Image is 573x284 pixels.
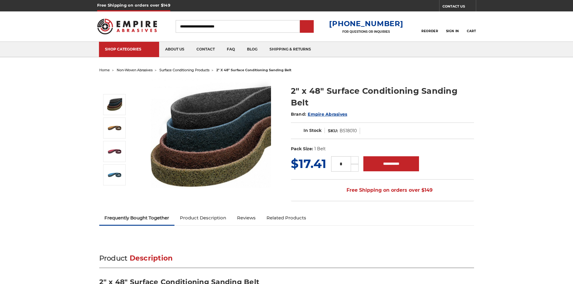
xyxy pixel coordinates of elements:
a: Cart [467,20,476,33]
span: Cart [467,29,476,33]
img: 2"x48" Surface Conditioning Sanding Belts [107,97,122,112]
a: Reviews [232,211,261,224]
a: CONTACT US [442,3,476,11]
a: faq [221,42,241,57]
span: Free Shipping on orders over $149 [332,184,433,196]
p: FOR QUESTIONS OR INQUIRIES [329,30,403,34]
a: Empire Abrasives [308,111,347,117]
img: 2"x48" Fine Surface Conditioning Belt [107,167,122,182]
img: 2"x48" Coarse Surface Conditioning Belt [107,121,122,136]
dd: BS18010 [340,128,357,134]
span: $17.41 [291,156,326,171]
a: non-woven abrasives [117,68,152,72]
span: Sign In [446,29,459,33]
h1: 2" x 48" Surface Conditioning Sanding Belt [291,85,474,108]
a: about us [159,42,190,57]
span: Description [130,254,173,262]
span: Reorder [421,29,438,33]
dt: SKU: [328,128,338,134]
span: Product [99,254,128,262]
img: Empire Abrasives [97,15,157,38]
span: Brand: [291,111,307,117]
a: Related Products [261,211,312,224]
a: Reorder [421,20,438,33]
span: 2" x 48" surface conditioning sanding belt [216,68,291,72]
input: Submit [301,21,313,33]
a: Product Description [174,211,232,224]
a: shipping & returns [263,42,317,57]
a: Frequently Bought Together [99,211,175,224]
div: SHOP CATEGORIES [105,47,153,51]
button: Next [108,187,122,200]
img: 2"x48" Surface Conditioning Sanding Belts [151,79,271,199]
img: 2"x48" Medium Surface Conditioning Belt [107,144,122,159]
dd: 1 Belt [314,146,326,152]
a: [PHONE_NUMBER] [329,19,403,28]
a: home [99,68,110,72]
span: In Stock [303,128,322,133]
a: contact [190,42,221,57]
a: blog [241,42,263,57]
dt: Pack Size: [291,146,313,152]
button: Previous [108,81,122,94]
a: surface conditioning products [159,68,209,72]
